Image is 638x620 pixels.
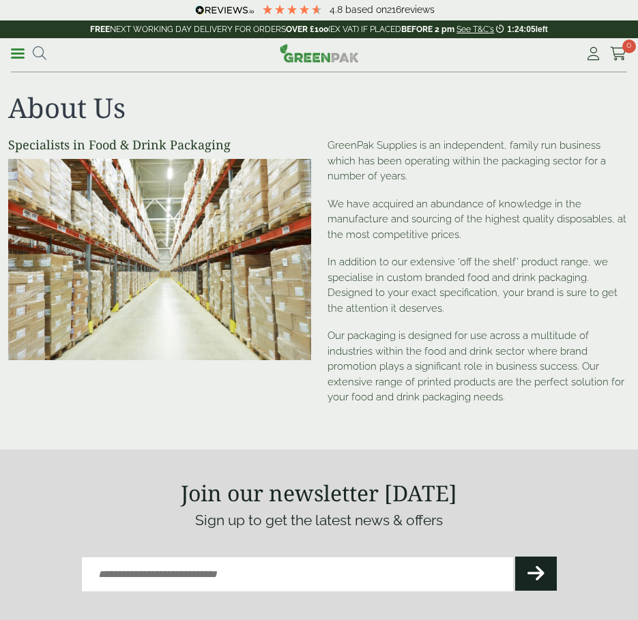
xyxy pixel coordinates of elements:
[328,254,630,316] p: In addition to our extensive ‘off the shelf’ product range, we specialise in custom branded food ...
[401,25,454,34] strong: BEFORE 2 pm
[387,4,401,15] span: 216
[286,25,328,34] strong: OVER £100
[261,3,323,16] div: 4.79 Stars
[610,44,627,64] a: 0
[181,478,457,507] strong: Join our newsletter [DATE]
[610,47,627,61] i: Cart
[622,40,636,53] span: 0
[8,91,630,124] h1: About Us
[585,47,602,61] i: My Account
[280,44,359,63] img: GreenPak Supplies
[536,25,548,34] span: left
[82,510,557,531] p: Sign up to get the latest news & offers
[8,138,311,153] h4: Specialists in Food & Drink Packaging
[90,25,110,34] strong: FREE
[345,4,387,15] span: Based on
[456,25,494,34] a: See T&C's
[328,138,630,184] p: GreenPak Supplies is an independent, family run business which has been operating within the pack...
[328,328,630,405] p: Our packaging is designed for use across a multitude of industries within the food and drink sect...
[507,25,535,34] span: 1:24:05
[328,196,630,243] p: We have acquired an abundance of knowledge in the manufacture and sourcing of the highest quality...
[401,4,435,15] span: reviews
[195,5,255,15] img: REVIEWS.io
[330,4,345,15] span: 4.8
